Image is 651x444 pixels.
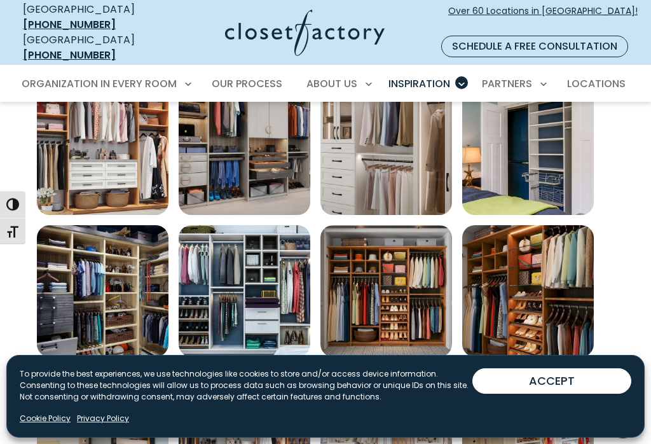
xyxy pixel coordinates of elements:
[320,225,452,357] a: Open inspiration gallery to preview enlarged image
[23,2,161,32] div: [GEOGRAPHIC_DATA]
[462,225,594,357] a: Open inspiration gallery to preview enlarged image
[472,368,631,394] button: ACCEPT
[23,48,116,62] a: [PHONE_NUMBER]
[320,225,452,357] img: Reach-in custom closet system Glass shoe shelves, triple-hang wardrobe rods, and overhead cubbies...
[306,76,357,91] span: About Us
[320,83,452,215] a: Open inspiration gallery to preview enlarged image
[212,76,282,91] span: Our Process
[179,83,310,215] img: Custom reach-in closet with pant hangers, custom cabinets and drawers
[20,368,472,403] p: To provide the best experiences, we use technologies like cookies to store and/or access device i...
[441,36,628,57] a: Schedule a Free Consultation
[482,76,532,91] span: Partners
[37,225,168,357] img: Children's clothing in reach-in closet featuring pull-out tie rack, dual level hanging rods, uppe...
[388,76,450,91] span: Inspiration
[179,225,310,357] img: Reach-in closet featuring open shoe shelving with elite toe tops, LED lit hanging rods, and upper...
[20,413,71,424] a: Cookie Policy
[23,32,161,63] div: [GEOGRAPHIC_DATA]
[13,66,638,102] nav: Primary Menu
[462,83,594,215] a: Open inspiration gallery to preview enlarged image
[23,17,116,32] a: [PHONE_NUMBER]
[37,83,168,215] img: Reach-in closet with Two-tone system with Rustic Cherry structure and White Shaker drawer fronts....
[462,225,594,357] img: Built-in custom closet Rustic Cherry melamine with glass shelving, angled shoe shelves, and tripl...
[77,413,129,424] a: Privacy Policy
[462,83,594,215] img: Reach-in closet with pull out wire baskets and dual hanging rods.
[179,225,310,357] a: Open inspiration gallery to preview enlarged image
[179,83,310,215] a: Open inspiration gallery to preview enlarged image
[37,83,168,215] a: Open inspiration gallery to preview enlarged image
[225,10,385,56] img: Closet Factory Logo
[37,225,168,357] a: Open inspiration gallery to preview enlarged image
[320,83,452,215] img: Reach-in closet with elegant white wood cabinetry, LED lighting, and pull-out shoe storage and do...
[567,76,626,91] span: Locations
[22,76,177,91] span: Organization in Every Room
[448,4,638,31] span: Over 60 Locations in [GEOGRAPHIC_DATA]!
